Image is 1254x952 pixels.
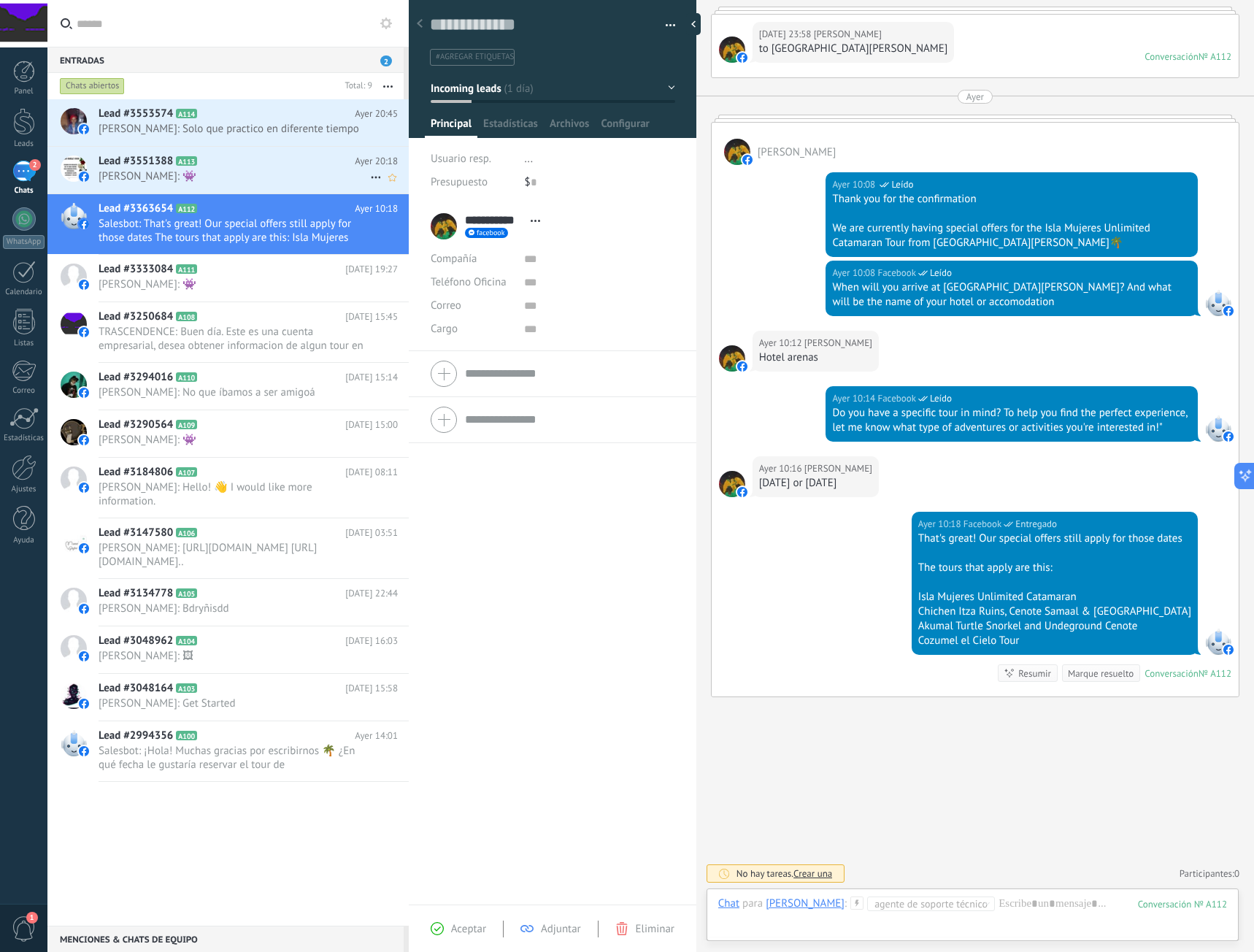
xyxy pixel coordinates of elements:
span: Eliminar [636,922,674,936]
div: Ajustes [3,485,45,494]
div: Ayer [966,90,984,104]
span: A111 [176,264,197,274]
div: Akumal Turtle Snorkel and Undeground Cenote [918,619,1191,634]
span: Dmtri Nievs [719,37,745,63]
div: $ [524,171,674,194]
span: A112 [176,204,197,213]
span: [DATE] 15:14 [345,370,398,385]
span: Dmtri Nievs [724,139,750,165]
img: facebook-sm.svg [79,435,89,445]
span: A107 [176,467,197,477]
span: ... [524,152,533,166]
span: Lead #3048962 [99,634,173,648]
div: to [GEOGRAPHIC_DATA][PERSON_NAME] [759,42,948,56]
div: Estadísticas [3,434,45,443]
span: Lead #3333084 [99,262,173,277]
span: A100 [176,731,197,740]
span: Archivos [550,117,589,138]
span: Agente de soporte técnico [874,897,980,911]
span: [DATE] 03:51 [345,526,398,540]
span: Lead #2994356 [99,729,173,743]
span: 2 [380,55,392,66]
span: [PERSON_NAME]: No que íbamos a ser amigoá [99,385,370,399]
span: Leído [891,177,913,192]
span: para [742,897,763,911]
span: Facebook [1205,290,1231,316]
span: Presupuesto [431,175,488,189]
span: [PERSON_NAME]: [URL][DOMAIN_NAME] [URL][DOMAIN_NAME].. [99,541,370,569]
a: Participantes:0 [1180,867,1239,880]
div: Ayer 10:14 [832,391,877,406]
span: Lead #3551388 [99,154,173,169]
span: A108 [176,312,197,321]
span: Principal [431,117,472,138]
span: Adjuntar [541,922,581,936]
span: Ayer 20:45 [355,107,398,121]
img: facebook-sm.svg [1223,645,1234,655]
img: facebook-sm.svg [79,172,89,182]
img: facebook-sm.svg [79,651,89,661]
div: № A112 [1199,667,1231,680]
a: Lead #3333084 A111 [DATE] 19:27 [PERSON_NAME]: 👾 [47,255,409,302]
span: TRASCENDENCE: Buen día. Este es una cuenta empresarial, desea obtener informacion de algun tour e... [99,325,370,353]
div: Ocultar [686,13,701,35]
span: Facebook [1205,629,1231,655]
a: Lead #3048164 A103 [DATE] 15:58 [PERSON_NAME]: Get Started [47,674,409,721]
span: Correo [431,299,461,312]
span: [DATE] 15:00 [345,418,398,432]
img: facebook-sm.svg [737,53,747,63]
a: Lead #3184806 A107 [DATE] 08:11 [PERSON_NAME]: Hello! 👋 I would like more information. [47,458,409,518]
span: Dmtri Nievs [804,461,872,476]
a: Lead #3147580 A106 [DATE] 03:51 [PERSON_NAME]: [URL][DOMAIN_NAME] [URL][DOMAIN_NAME].. [47,518,409,578]
div: Calendario [3,288,45,297]
span: Ayer 10:18 [355,201,398,216]
span: [PERSON_NAME]: Hello! 👋 I would like more information. [99,480,370,508]
img: facebook-sm.svg [742,155,753,165]
div: Leads [3,139,45,149]
span: Entregado [1015,517,1057,531]
span: A113 [176,156,197,166]
span: Teléfono Oficina [431,275,507,289]
span: [PERSON_NAME]: 👾 [99,169,370,183]
div: 112 [1138,898,1227,910]
span: A110 [176,372,197,382]
div: Chichen Itza Ruins, Cenote Samaal & [GEOGRAPHIC_DATA] [918,604,1191,619]
div: The tours that apply are this: [918,561,1191,575]
span: Cargo [431,323,458,334]
span: [DATE] 22:44 [345,586,398,601]
a: Lead #3290564 A109 [DATE] 15:00 [PERSON_NAME]: 👾 [47,410,409,457]
img: facebook-sm.svg [737,487,747,497]
img: facebook-sm.svg [79,388,89,398]
span: Lead #3553574 [99,107,173,121]
span: Facebook [877,266,916,280]
div: Panel [3,87,45,96]
a: Lead #3250684 A108 [DATE] 15:45 TRASCENDENCE: Buen día. Este es una cuenta empresarial, desea obt... [47,302,409,362]
div: That's great! Our special offers still apply for those dates [918,531,1191,546]
span: Lead #3048164 [99,681,173,696]
div: Ayer 10:12 [759,336,804,350]
img: facebook-sm.svg [79,604,89,614]
div: WhatsApp [3,235,45,249]
img: facebook-sm.svg [79,280,89,290]
span: [DATE] 15:58 [345,681,398,696]
img: facebook-sm.svg [79,327,89,337]
span: A114 [176,109,197,118]
span: Facebook [877,391,916,406]
span: Lead #3184806 [99,465,173,480]
span: Facebook [963,517,1002,531]
span: Lead #3290564 [99,418,173,432]
div: Entradas [47,47,404,73]
span: A104 [176,636,197,645]
span: Dmtri Nievs [814,27,882,42]
span: Dmtri Nievs [719,471,745,497]
span: Ayer 14:01 [355,729,398,743]
div: Isla Mujeres Unlimited Catamaran [918,590,1191,604]
span: Leído [930,266,952,280]
div: Conversación [1145,667,1199,680]
span: Lead #3363654 [99,201,173,216]
a: Lead #3553574 A114 Ayer 20:45 [PERSON_NAME]: Solo que practico en diferente tiempo [47,99,409,146]
span: Dmtri Nievs [719,345,745,372]
span: [DATE] 08:11 [345,465,398,480]
span: #agregar etiquetas [436,52,514,62]
button: Teléfono Oficina [431,271,507,294]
